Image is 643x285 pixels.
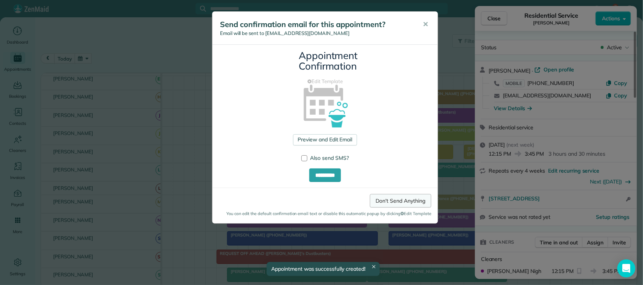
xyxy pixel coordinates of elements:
[293,134,357,146] a: Preview and Edit Email
[220,19,412,30] h5: Send confirmation email for this appointment?
[220,30,350,36] span: Email will be sent to [EMAIL_ADDRESS][DOMAIN_NAME]
[617,259,635,277] div: Open Intercom Messenger
[423,20,428,29] span: ✕
[370,194,431,208] a: Don't Send Anything
[219,211,431,217] small: You can edit the default confirmation email text or disable this automatic popup by clicking Edit...
[267,262,380,276] div: Appointment was successfully created!
[310,155,349,161] span: Also send SMS?
[218,78,432,85] a: Edit Template
[299,50,351,72] h3: Appointment Confirmation
[292,71,359,139] img: appointment_confirmation_icon-141e34405f88b12ade42628e8c248340957700ab75a12ae832a8710e9b578dc5.png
